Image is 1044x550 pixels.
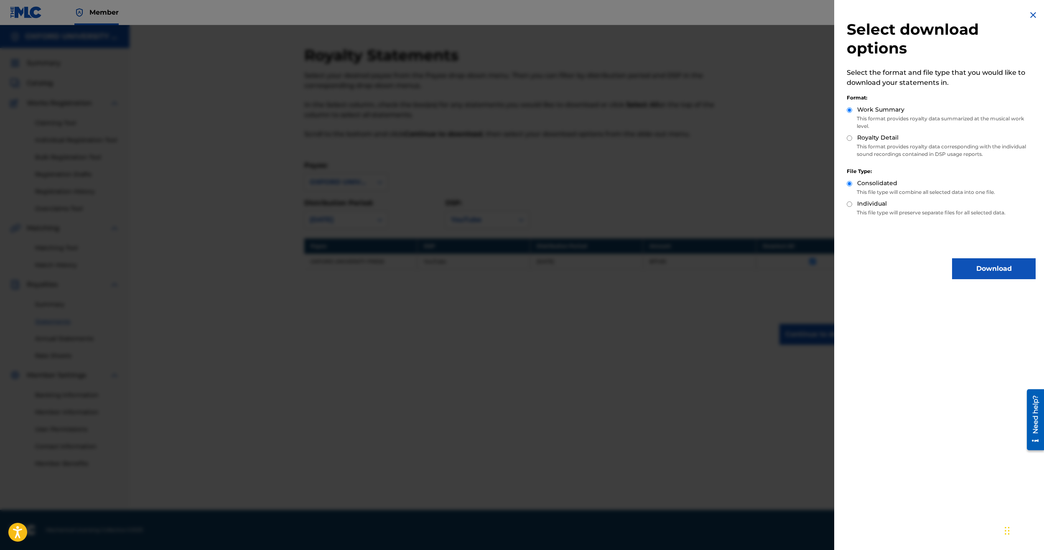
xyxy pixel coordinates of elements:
[857,105,904,114] label: Work Summary
[1002,510,1044,550] iframe: Chat Widget
[74,8,84,18] img: Top Rightsholder
[952,258,1036,279] button: Download
[10,6,42,18] img: MLC Logo
[857,179,897,188] label: Consolidated
[847,168,1036,175] div: File Type:
[847,209,1036,216] p: This file type will preserve separate files for all selected data.
[1005,518,1010,543] div: Drag
[847,20,1036,58] h2: Select download options
[1021,386,1044,453] iframe: Resource Center
[857,133,899,142] label: Royalty Detail
[847,188,1036,196] p: This file type will combine all selected data into one file.
[89,8,119,17] span: Member
[857,199,887,208] label: Individual
[847,143,1036,158] p: This format provides royalty data corresponding with the individual sound recordings contained in...
[847,68,1036,88] p: Select the format and file type that you would like to download your statements in.
[847,94,1036,102] div: Format:
[847,115,1036,130] p: This format provides royalty data summarized at the musical work level.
